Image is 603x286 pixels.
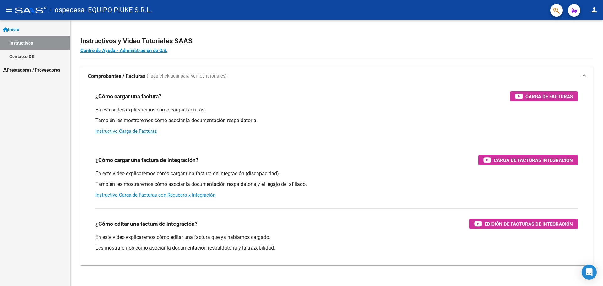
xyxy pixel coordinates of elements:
[95,170,578,177] p: En este video explicaremos cómo cargar una factura de integración (discapacidad).
[5,6,13,13] mat-icon: menu
[95,192,215,198] a: Instructivo Carga de Facturas con Recupero x Integración
[88,73,145,80] strong: Comprobantes / Facturas
[510,91,578,101] button: Carga de Facturas
[80,35,593,47] h2: Instructivos y Video Tutoriales SAAS
[525,93,573,100] span: Carga de Facturas
[95,245,578,251] p: Les mostraremos cómo asociar la documentación respaldatoria y la trazabilidad.
[494,156,573,164] span: Carga de Facturas Integración
[3,67,60,73] span: Prestadores / Proveedores
[95,106,578,113] p: En este video explicaremos cómo cargar facturas.
[485,220,573,228] span: Edición de Facturas de integración
[95,117,578,124] p: También les mostraremos cómo asociar la documentación respaldatoria.
[147,73,227,80] span: (haga click aquí para ver los tutoriales)
[80,66,593,86] mat-expansion-panel-header: Comprobantes / Facturas (haga click aquí para ver los tutoriales)
[590,6,598,13] mat-icon: person
[478,155,578,165] button: Carga de Facturas Integración
[95,92,161,101] h3: ¿Cómo cargar una factura?
[84,3,152,17] span: - EQUIPO PIUKE S.R.L.
[582,265,597,280] div: Open Intercom Messenger
[50,3,84,17] span: - ospecesa
[95,181,578,188] p: También les mostraremos cómo asociar la documentación respaldatoria y el legajo del afiliado.
[95,156,198,165] h3: ¿Cómo cargar una factura de integración?
[95,219,198,228] h3: ¿Cómo editar una factura de integración?
[3,26,19,33] span: Inicio
[469,219,578,229] button: Edición de Facturas de integración
[95,128,157,134] a: Instructivo Carga de Facturas
[80,48,167,53] a: Centro de Ayuda - Administración de O.S.
[80,86,593,265] div: Comprobantes / Facturas (haga click aquí para ver los tutoriales)
[95,234,578,241] p: En este video explicaremos cómo editar una factura que ya habíamos cargado.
